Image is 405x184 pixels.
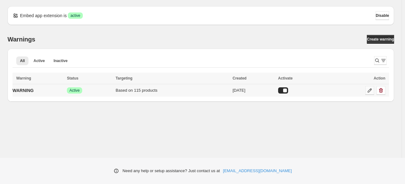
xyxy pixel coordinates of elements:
span: Active [33,58,45,63]
span: Warning [16,76,31,80]
h2: Warnings [7,36,35,43]
p: Embed app extension is [20,12,67,19]
span: Targeting [116,76,132,80]
span: All [20,58,25,63]
div: [DATE] [232,87,274,94]
a: [EMAIL_ADDRESS][DOMAIN_NAME] [223,168,292,174]
span: Create warning [367,37,394,42]
button: Disable [376,11,389,20]
button: Search and filter results [374,56,387,65]
span: Active [69,88,80,93]
a: WARNING [12,85,34,95]
span: Inactive [53,58,67,63]
span: Created [232,76,247,80]
p: WARNING [12,87,34,94]
a: Create warning [367,35,394,44]
span: Activate [278,76,293,80]
span: active [70,13,80,18]
div: Based on 115 products [116,87,229,94]
span: Disable [376,13,389,18]
span: Status [67,76,78,80]
span: Action [374,76,385,80]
